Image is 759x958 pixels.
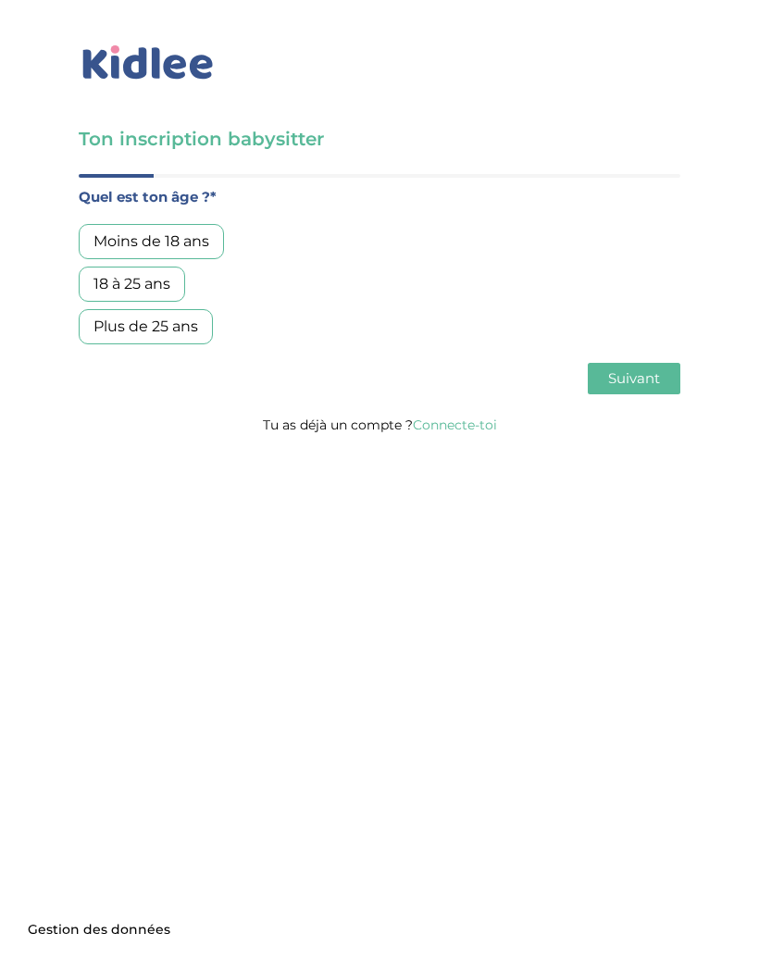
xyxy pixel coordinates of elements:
button: Suivant [588,363,680,394]
span: Gestion des données [28,922,170,939]
label: Quel est ton âge ?* [79,185,680,209]
h3: Ton inscription babysitter [79,126,680,152]
img: logo_kidlee_bleu [79,42,218,84]
a: Connecte-toi [413,417,497,433]
span: Suivant [608,369,660,387]
button: Précédent [79,363,166,394]
div: Plus de 25 ans [79,309,213,344]
div: Moins de 18 ans [79,224,224,259]
p: Tu as déjà un compte ? [79,413,680,437]
div: 18 à 25 ans [79,267,185,302]
button: Gestion des données [17,911,181,950]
